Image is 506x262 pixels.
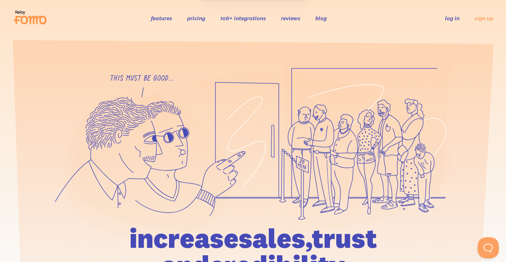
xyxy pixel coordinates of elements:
[151,15,172,22] a: features
[220,15,266,22] a: 106+ integrations
[478,237,499,258] iframe: Help Scout Beacon - Open
[281,15,300,22] a: reviews
[315,15,327,22] a: blog
[474,15,493,22] a: sign up
[445,15,459,22] a: log in
[187,15,205,22] a: pricing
